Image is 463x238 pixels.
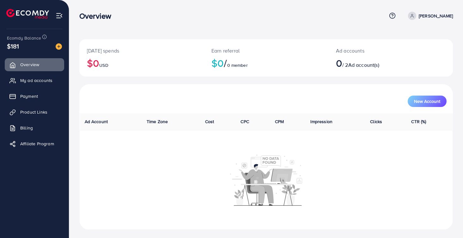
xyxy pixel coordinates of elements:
[7,35,41,41] span: Ecomdy Balance
[20,61,39,68] span: Overview
[336,47,414,54] p: Ad accounts
[20,109,47,115] span: Product Links
[5,58,64,71] a: Overview
[85,118,108,125] span: Ad Account
[87,47,196,54] p: [DATE] spends
[310,118,332,125] span: Impression
[20,141,54,147] span: Affiliate Program
[336,57,414,69] h2: / 2
[99,62,108,68] span: USD
[20,125,33,131] span: Billing
[6,9,49,19] img: logo
[348,61,379,68] span: Ad account(s)
[7,41,19,51] span: $181
[20,93,38,99] span: Payment
[275,118,284,125] span: CPM
[79,11,116,21] h3: Overview
[370,118,382,125] span: Clicks
[205,118,214,125] span: Cost
[211,47,321,54] p: Earn referral
[56,12,63,19] img: menu
[5,122,64,134] a: Billing
[436,210,458,233] iframe: Chat
[405,12,453,20] a: [PERSON_NAME]
[211,57,321,69] h2: $0
[336,56,342,70] span: 0
[87,57,196,69] h2: $0
[5,74,64,87] a: My ad accounts
[408,96,447,107] button: New Account
[5,106,64,118] a: Product Links
[419,12,453,20] p: [PERSON_NAME]
[224,56,227,70] span: /
[227,62,248,68] span: 0 member
[5,90,64,103] a: Payment
[5,137,64,150] a: Affiliate Program
[411,118,426,125] span: CTR (%)
[414,99,440,103] span: New Account
[20,77,52,84] span: My ad accounts
[230,154,302,206] img: No account
[241,118,249,125] span: CPC
[147,118,168,125] span: Time Zone
[56,43,62,50] img: image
